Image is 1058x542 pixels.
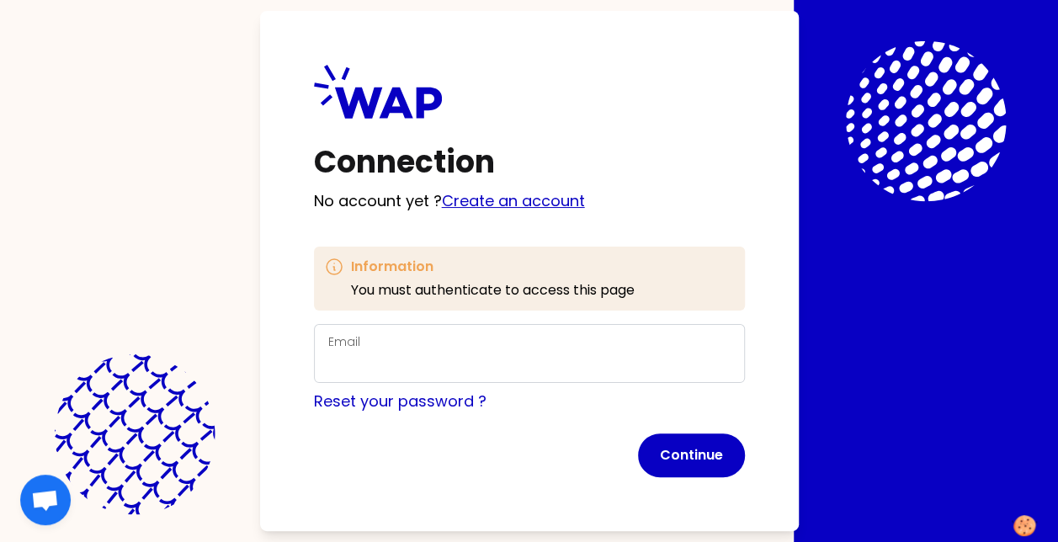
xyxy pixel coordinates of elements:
p: No account yet ? [314,189,745,213]
div: Open chat [20,475,71,525]
h3: Information [351,257,635,277]
p: You must authenticate to access this page [351,280,635,300]
label: Email [328,333,360,350]
h1: Connection [314,146,745,179]
a: Create an account [442,190,585,211]
button: Continue [638,433,745,477]
a: Reset your password ? [314,391,486,412]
